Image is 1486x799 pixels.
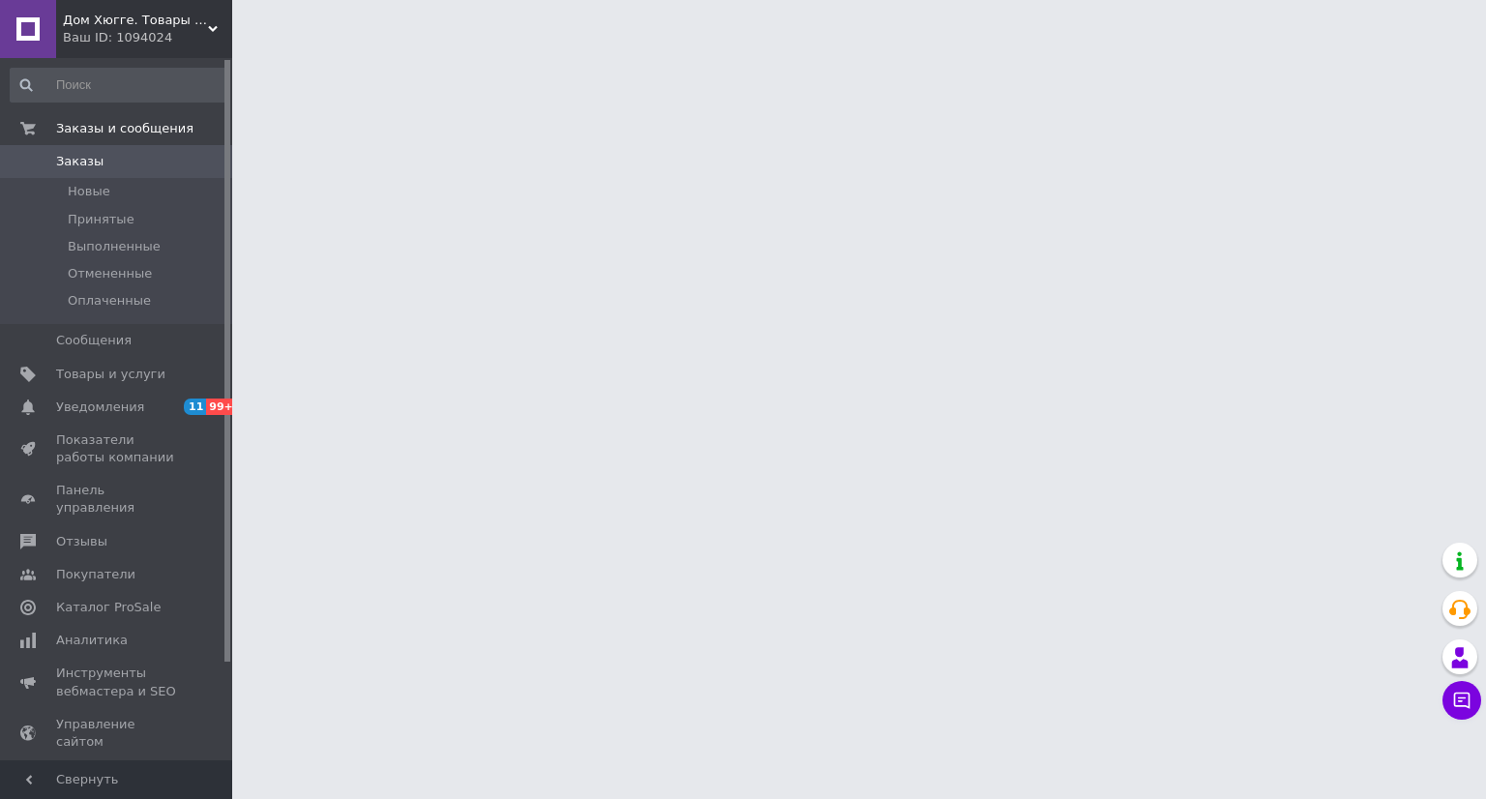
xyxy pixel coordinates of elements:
span: Сообщения [56,332,132,349]
input: Поиск [10,68,228,103]
button: Чат с покупателем [1442,681,1481,720]
span: Каталог ProSale [56,599,161,616]
span: Дом Хюгге. Товары для дома [63,12,208,29]
span: 99+ [206,399,238,415]
span: Показатели работы компании [56,431,179,466]
span: 11 [184,399,206,415]
span: Отзывы [56,533,107,550]
span: Заказы и сообщения [56,120,193,137]
span: Выполненные [68,238,161,255]
span: Аналитика [56,632,128,649]
span: Принятые [68,211,134,228]
span: Новые [68,183,110,200]
div: Ваш ID: 1094024 [63,29,232,46]
span: Оплаченные [68,292,151,310]
span: Панель управления [56,482,179,517]
span: Покупатели [56,566,135,583]
span: Отмененные [68,265,152,282]
span: Товары и услуги [56,366,165,383]
span: Уведомления [56,399,144,416]
span: Заказы [56,153,104,170]
span: Инструменты вебмастера и SEO [56,665,179,699]
span: Управление сайтом [56,716,179,751]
